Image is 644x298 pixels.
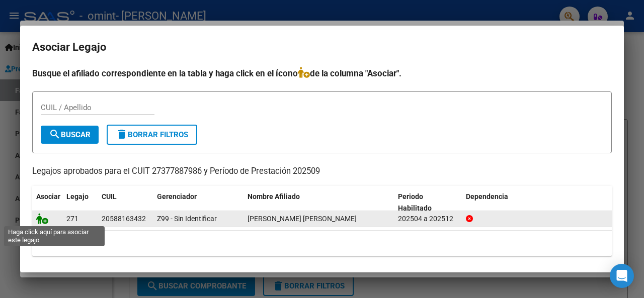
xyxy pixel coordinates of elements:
datatable-header-cell: Periodo Habilitado [394,186,462,219]
button: Borrar Filtros [107,125,197,145]
span: Z99 - Sin Identificar [157,215,217,223]
span: CANTARELLI FELIPE LINO [248,215,357,223]
span: Borrar Filtros [116,130,188,139]
span: Asociar [36,192,60,201]
span: Periodo Habilitado [398,192,432,212]
h4: Busque el afiliado correspondiente en la tabla y haga click en el ícono de la columna "Asociar". [32,67,612,80]
div: 202504 a 202512 [398,213,458,225]
mat-icon: search [49,128,61,140]
div: 20588163432 [102,213,146,225]
div: Open Intercom Messenger [610,264,634,288]
h2: Asociar Legajo [32,38,612,57]
span: Gerenciador [157,192,197,201]
datatable-header-cell: Asociar [32,186,62,219]
p: Legajos aprobados para el CUIT 27377887986 y Período de Prestación 202509 [32,165,612,178]
span: Buscar [49,130,91,139]
datatable-header-cell: Nombre Afiliado [244,186,394,219]
span: Nombre Afiliado [248,192,300,201]
div: 1 registros [32,231,612,256]
mat-icon: delete [116,128,128,140]
span: 271 [66,215,78,223]
datatable-header-cell: Dependencia [462,186,612,219]
span: Legajo [66,192,89,201]
span: CUIL [102,192,117,201]
span: Dependencia [466,192,508,201]
datatable-header-cell: Gerenciador [153,186,244,219]
button: Buscar [41,126,99,144]
datatable-header-cell: Legajo [62,186,98,219]
datatable-header-cell: CUIL [98,186,153,219]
